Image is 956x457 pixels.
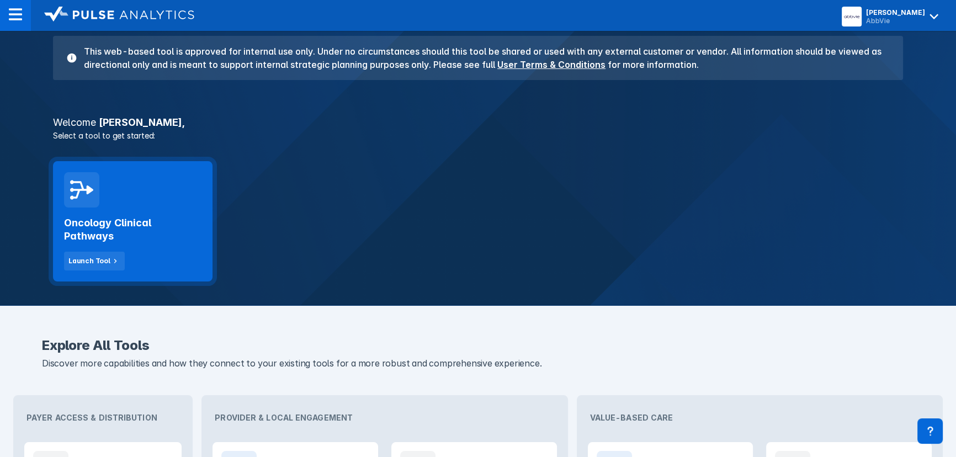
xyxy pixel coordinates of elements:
h3: This web-based tool is approved for internal use only. Under no circumstances should this tool be... [77,45,890,71]
div: Value-Based Care [581,400,938,435]
span: Welcome [53,116,96,128]
div: Launch Tool [68,256,110,266]
h2: Oncology Clinical Pathways [64,216,201,243]
h2: Explore All Tools [42,339,914,352]
div: AbbVie [866,17,925,25]
div: [PERSON_NAME] [866,8,925,17]
button: Launch Tool [64,252,125,270]
div: Contact Support [917,418,943,444]
div: Payer Access & Distribution [18,400,188,435]
img: menu button [844,9,859,24]
h3: [PERSON_NAME] , [46,118,910,127]
img: menu--horizontal.svg [9,8,22,21]
p: Discover more capabilities and how they connect to your existing tools for a more robust and comp... [42,357,914,371]
a: logo [31,7,194,24]
div: Provider & Local Engagement [206,400,563,435]
a: User Terms & Conditions [497,59,606,70]
p: Select a tool to get started: [46,130,910,141]
img: logo [44,7,194,22]
a: Oncology Clinical PathwaysLaunch Tool [53,161,213,281]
